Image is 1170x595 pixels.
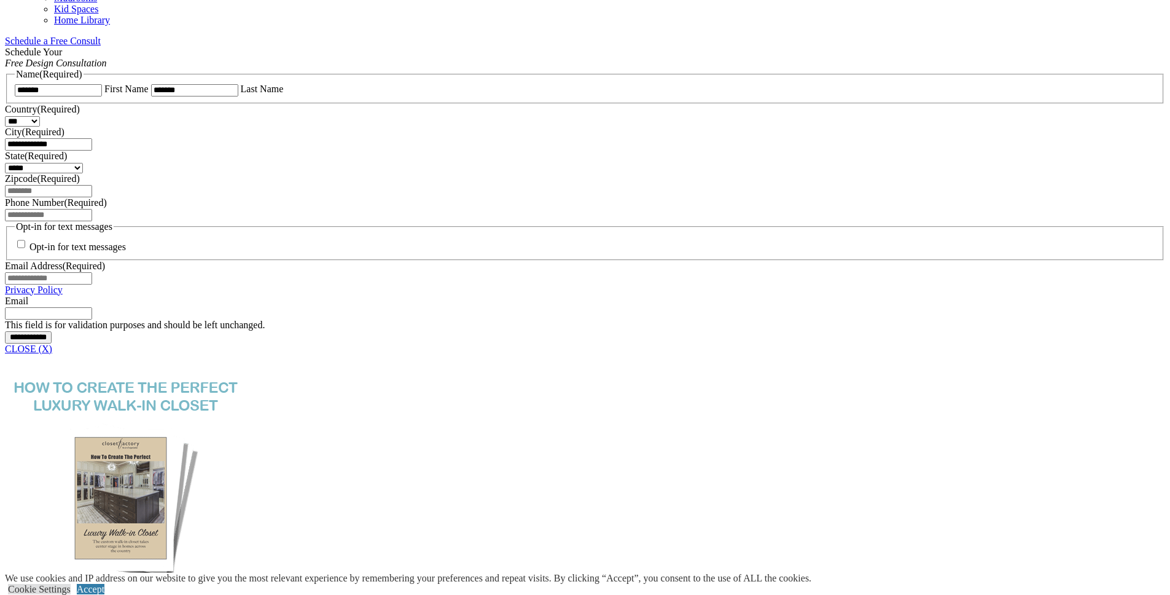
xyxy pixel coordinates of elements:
[5,197,107,208] label: Phone Number
[54,4,98,14] a: Kid Spaces
[8,584,71,594] a: Cookie Settings
[5,58,107,68] em: Free Design Consultation
[64,197,106,208] span: (Required)
[25,151,67,161] span: (Required)
[22,127,64,137] span: (Required)
[29,242,126,253] label: Opt-in for text messages
[5,151,67,161] label: State
[54,15,110,25] a: Home Library
[5,261,105,271] label: Email Address
[5,127,64,137] label: City
[5,355,248,586] img: Luxury Closet Guide cover.
[37,173,79,184] span: (Required)
[5,296,28,306] label: Email
[5,285,63,295] a: Privacy Policy
[77,584,104,594] a: Accept
[5,344,52,354] a: CLOSE (X)
[5,36,101,46] a: Schedule a Free Consult (opens a dropdown menu)
[37,104,79,114] span: (Required)
[5,320,1165,331] div: This field is for validation purposes and should be left unchanged.
[15,221,114,232] legend: Opt-in for text messages
[241,84,284,94] label: Last Name
[5,573,811,584] div: We use cookies and IP address on our website to give you the most relevant experience by remember...
[5,104,80,114] label: Country
[5,47,107,68] span: Schedule Your
[63,261,105,271] span: (Required)
[39,69,82,79] span: (Required)
[5,173,80,184] label: Zipcode
[104,84,149,94] label: First Name
[15,69,84,80] legend: Name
